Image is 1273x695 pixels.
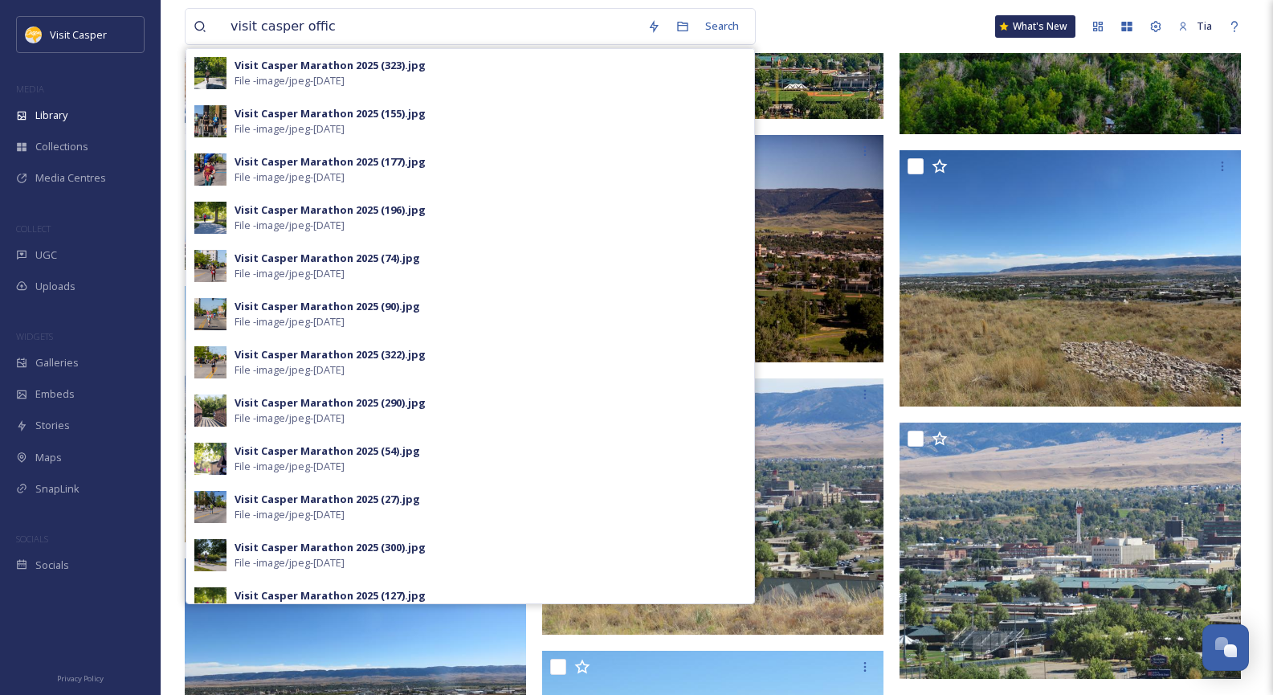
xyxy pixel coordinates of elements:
[35,450,62,465] span: Maps
[194,57,226,89] img: 02ab5f4f-70cb-4ab7-ab85-014af4f03446.jpg
[57,668,104,687] a: Privacy Policy
[222,9,639,44] input: Search your library
[35,247,57,263] span: UGC
[235,347,426,362] div: Visit Casper Marathon 2025 (322).jpg
[35,139,88,154] span: Collections
[194,346,226,378] img: 05adf817-e05b-4caa-abcd-1446dddf2a08.jpg
[194,587,226,619] img: 623c1f90-a85e-4d2a-8a2d-abae20252cdf.jpg
[235,507,345,522] span: File - image/jpeg - [DATE]
[1202,624,1249,671] button: Open Chat
[235,588,426,603] div: Visit Casper Marathon 2025 (127).jpg
[235,251,420,266] div: Visit Casper Marathon 2025 (74).jpg
[235,58,426,73] div: Visit Casper Marathon 2025 (323).jpg
[194,395,226,427] img: d82019de-01cd-41ff-b2fd-8ac59fcb0e36.jpg
[235,106,426,121] div: Visit Casper Marathon 2025 (155).jpg
[35,558,69,573] span: Socials
[35,170,106,186] span: Media Centres
[235,299,420,314] div: Visit Casper Marathon 2025 (90).jpg
[235,555,345,570] span: File - image/jpeg - [DATE]
[35,386,75,402] span: Embeds
[900,150,1241,407] img: City and Skyline Views 6.jpg
[194,105,226,137] img: ebf434a2-be2a-47fd-9c02-192f9c39d8a3.jpg
[50,27,107,42] span: Visit Casper
[194,491,226,523] img: 5c5da5a4-3f27-4901-90bb-537d9b639a58.jpg
[235,444,420,459] div: Visit Casper Marathon 2025 (54).jpg
[16,330,53,342] span: WIDGETS
[35,279,75,294] span: Uploads
[185,150,526,270] img: City and Skyline Views 4.jpg
[35,355,79,370] span: Galleries
[16,83,44,95] span: MEDIA
[26,27,42,43] img: 155780.jpg
[185,286,526,542] img: City and Skyline Views 7.jpg
[194,298,226,330] img: 7313f26e-99ad-497c-9c45-33799abc0b6f.jpg
[16,533,48,545] span: SOCIALS
[1170,10,1220,42] a: Tia
[235,540,426,555] div: Visit Casper Marathon 2025 (300).jpg
[194,250,226,282] img: 9d71b217-388a-4e09-af6a-f8fbf8a893a8.jpg
[235,121,345,137] span: File - image/jpeg - [DATE]
[235,154,426,170] div: Visit Casper Marathon 2025 (177).jpg
[235,395,426,411] div: Visit Casper Marathon 2025 (290).jpg
[1197,18,1212,33] span: Tia
[35,108,67,123] span: Library
[995,15,1075,38] a: What's New
[900,423,1241,679] img: City and Skyline Views 9.jpg
[194,539,226,571] img: 3ebf094f-6012-46ac-a9f0-a1ffa3611aec.jpg
[194,153,226,186] img: aa37efc5-30f8-4e1c-a49a-142d72ae8198.jpg
[235,266,345,281] span: File - image/jpeg - [DATE]
[235,411,345,426] span: File - image/jpeg - [DATE]
[235,492,420,507] div: Visit Casper Marathon 2025 (27).jpg
[235,202,426,218] div: Visit Casper Marathon 2025 (196).jpg
[194,443,226,475] img: 4eeebef6-855d-4b1a-a75f-ce5db41477d8.jpg
[194,202,226,234] img: e7b75234-f2f2-4c86-a01b-74604158532a.jpg
[235,170,345,185] span: File - image/jpeg - [DATE]
[235,459,345,474] span: File - image/jpeg - [DATE]
[235,362,345,378] span: File - image/jpeg - [DATE]
[235,314,345,329] span: File - image/jpeg - [DATE]
[35,481,80,497] span: SnapLink
[697,10,747,42] div: Search
[35,418,70,433] span: Stories
[235,218,345,233] span: File - image/jpeg - [DATE]
[57,673,104,684] span: Privacy Policy
[235,73,345,88] span: File - image/jpeg - [DATE]
[16,223,51,235] span: COLLECT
